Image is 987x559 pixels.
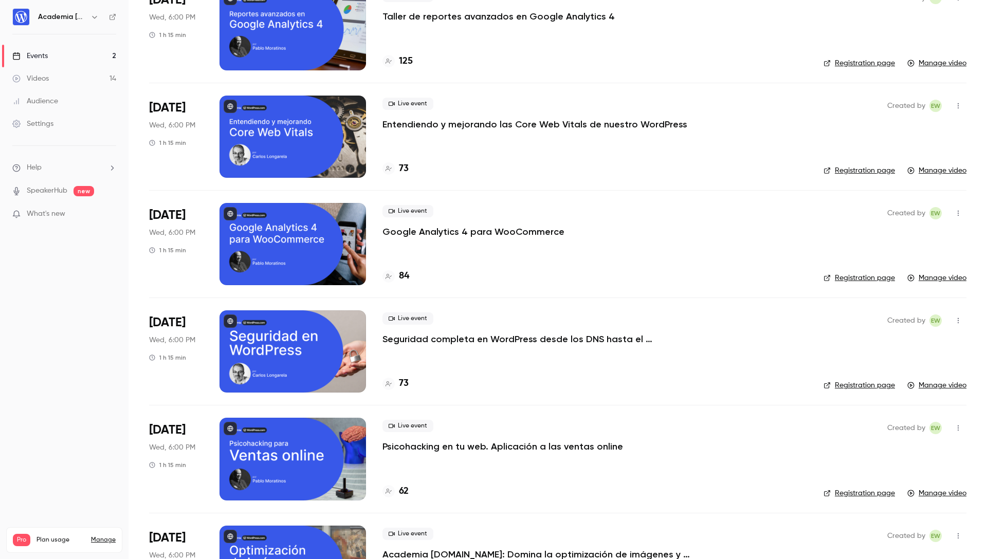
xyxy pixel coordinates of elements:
a: Manage video [907,380,966,390]
span: new [74,186,94,196]
span: Wed, 6:00 PM [149,442,195,453]
iframe: Noticeable Trigger [104,210,116,219]
span: Wed, 6:00 PM [149,335,195,345]
span: Wed, 6:00 PM [149,228,195,238]
span: Pro [13,534,30,546]
span: Help [27,162,42,173]
span: Created by [887,314,925,327]
span: ES WPCOM [929,100,942,112]
span: ES WPCOM [929,314,942,327]
a: Entendiendo y mejorando las Core Web Vitals de nuestro WordPress [382,118,687,131]
span: EW [931,530,940,542]
div: 1 h 15 min [149,461,186,469]
span: Created by [887,207,925,219]
span: Created by [887,422,925,434]
div: Apr 30 Wed, 6:00 PM (Europe/Madrid) [149,203,203,285]
h4: 84 [399,269,409,283]
span: [DATE] [149,422,186,438]
a: Google Analytics 4 para WooCommerce [382,226,564,238]
span: EW [931,207,940,219]
span: Live event [382,98,433,110]
div: Events [12,51,48,61]
span: Created by [887,100,925,112]
a: Psicohacking en tu web. Aplicación a las ventas online [382,440,623,453]
a: Manage video [907,165,966,176]
h6: Academia [DOMAIN_NAME] [38,12,86,22]
div: Mar 26 Wed, 5:00 PM (Atlantic/Canary) [149,418,203,500]
span: ES WPCOM [929,422,942,434]
span: Wed, 6:00 PM [149,120,195,131]
span: Plan usage [36,536,85,544]
span: EW [931,100,940,112]
div: Apr 23 Wed, 6:00 PM (Europe/Madrid) [149,310,203,393]
a: Registration page [824,58,895,68]
span: [DATE] [149,530,186,546]
a: 62 [382,485,409,498]
h4: 73 [399,377,409,390]
img: Academia WordPress.com [13,9,29,25]
span: Created by [887,530,925,542]
span: [DATE] [149,100,186,116]
h4: 125 [399,54,413,68]
span: Wed, 6:00 PM [149,12,195,23]
a: Taller de reportes avanzados en Google Analytics 4 [382,10,615,23]
a: Manage video [907,488,966,498]
div: 1 h 15 min [149,246,186,254]
a: Registration page [824,273,895,283]
a: Registration page [824,488,895,498]
li: help-dropdown-opener [12,162,116,173]
div: 1 h 15 min [149,31,186,39]
a: 84 [382,269,409,283]
span: EW [931,422,940,434]
h4: 73 [399,162,409,176]
span: Live event [382,312,433,325]
div: 1 h 15 min [149,139,186,147]
span: What's new [27,209,65,219]
a: 73 [382,162,409,176]
span: Live event [382,205,433,217]
span: [DATE] [149,207,186,223]
span: EW [931,314,940,327]
a: Registration page [824,380,895,390]
span: Live event [382,528,433,540]
div: Settings [12,119,53,129]
h4: 62 [399,485,409,498]
div: Videos [12,73,49,84]
span: Live event [382,420,433,432]
a: Manage video [907,273,966,283]
a: Seguridad completa en WordPress desde los DNS hasta el navegador [382,333,691,345]
span: ES WPCOM [929,207,942,219]
a: Manage video [907,58,966,68]
a: Manage [91,536,116,544]
a: 73 [382,377,409,390]
div: Audience [12,96,58,106]
div: May 21 Wed, 5:00 PM (Atlantic/Canary) [149,96,203,178]
a: Registration page [824,165,895,176]
div: 1 h 15 min [149,353,186,362]
span: [DATE] [149,314,186,331]
span: ES WPCOM [929,530,942,542]
a: SpeakerHub [27,185,67,196]
a: 125 [382,54,413,68]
